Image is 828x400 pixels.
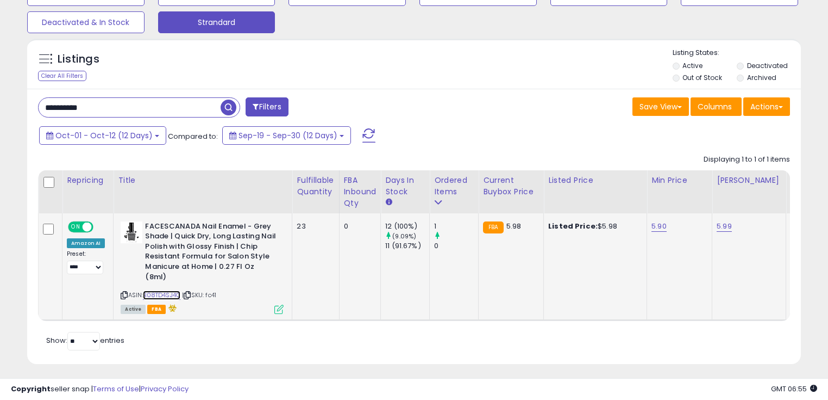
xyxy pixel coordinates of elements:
div: [PERSON_NAME] [717,175,781,186]
div: Preset: [67,250,105,275]
span: 2025-10-13 06:55 GMT [771,384,817,394]
div: Clear All Filters [38,71,86,81]
small: FBA [483,221,503,233]
div: 0 [434,241,478,251]
div: Days In Stock [385,175,425,198]
span: Compared to: [168,131,218,141]
div: ASIN: [121,221,284,313]
div: Title [118,175,287,186]
div: 1 [434,221,478,231]
div: Fulfillable Quantity [297,175,334,198]
label: Out of Stock [682,73,722,82]
button: Strandard [158,11,275,33]
button: Oct-01 - Oct-12 (12 Days) [39,126,166,145]
div: Ordered Items [434,175,474,198]
button: Save View [632,97,689,116]
p: Listing States: [673,48,801,58]
button: Deactivated & In Stock [27,11,145,33]
span: Columns [698,101,732,112]
span: FBA [147,305,166,314]
span: 5.98 [506,221,522,231]
label: Deactivated [747,61,788,70]
label: Active [682,61,702,70]
div: Current Buybox Price [483,175,539,198]
div: Amazon AI [67,238,105,248]
span: ON [69,222,83,231]
small: (9.09%) [392,232,416,241]
small: Days In Stock. [385,198,392,207]
span: Oct-01 - Oct-12 (12 Days) [55,130,153,141]
a: Privacy Policy [141,384,189,394]
button: Sep-19 - Sep-30 (12 Days) [222,126,351,145]
span: OFF [92,222,109,231]
div: Displaying 1 to 1 of 1 items [704,155,790,165]
span: | SKU: fc41 [182,291,216,299]
div: seller snap | | [11,384,189,395]
div: 23 [297,221,330,231]
div: Repricing [67,175,109,186]
a: 5.90 [651,221,667,232]
div: Listed Price [548,175,642,186]
a: Terms of Use [93,384,139,394]
button: Actions [743,97,790,116]
a: B08TD4SJ4C [143,291,180,300]
strong: Copyright [11,384,51,394]
button: Filters [246,97,288,116]
div: $5.98 [548,221,638,231]
span: All listings currently available for purchase on Amazon [121,305,146,314]
b: Listed Price: [548,221,598,231]
span: Show: entries [46,335,124,346]
b: FACESCANADA Nail Enamel - Grey Shade | Quick Dry, Long Lasting Nail Polish with Glossy Finish | C... [145,221,277,285]
button: Columns [691,97,742,116]
div: 12 (100%) [385,221,429,231]
img: 31oZStZxd+L._SL40_.jpg [121,221,142,243]
div: 0 [344,221,373,231]
i: hazardous material [166,304,177,312]
label: Archived [747,73,776,82]
span: Sep-19 - Sep-30 (12 Days) [239,130,337,141]
div: 11 (91.67%) [385,241,429,251]
h5: Listings [58,52,99,67]
a: 5.99 [717,221,732,232]
div: FBA inbound Qty [344,175,377,209]
div: Min Price [651,175,707,186]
